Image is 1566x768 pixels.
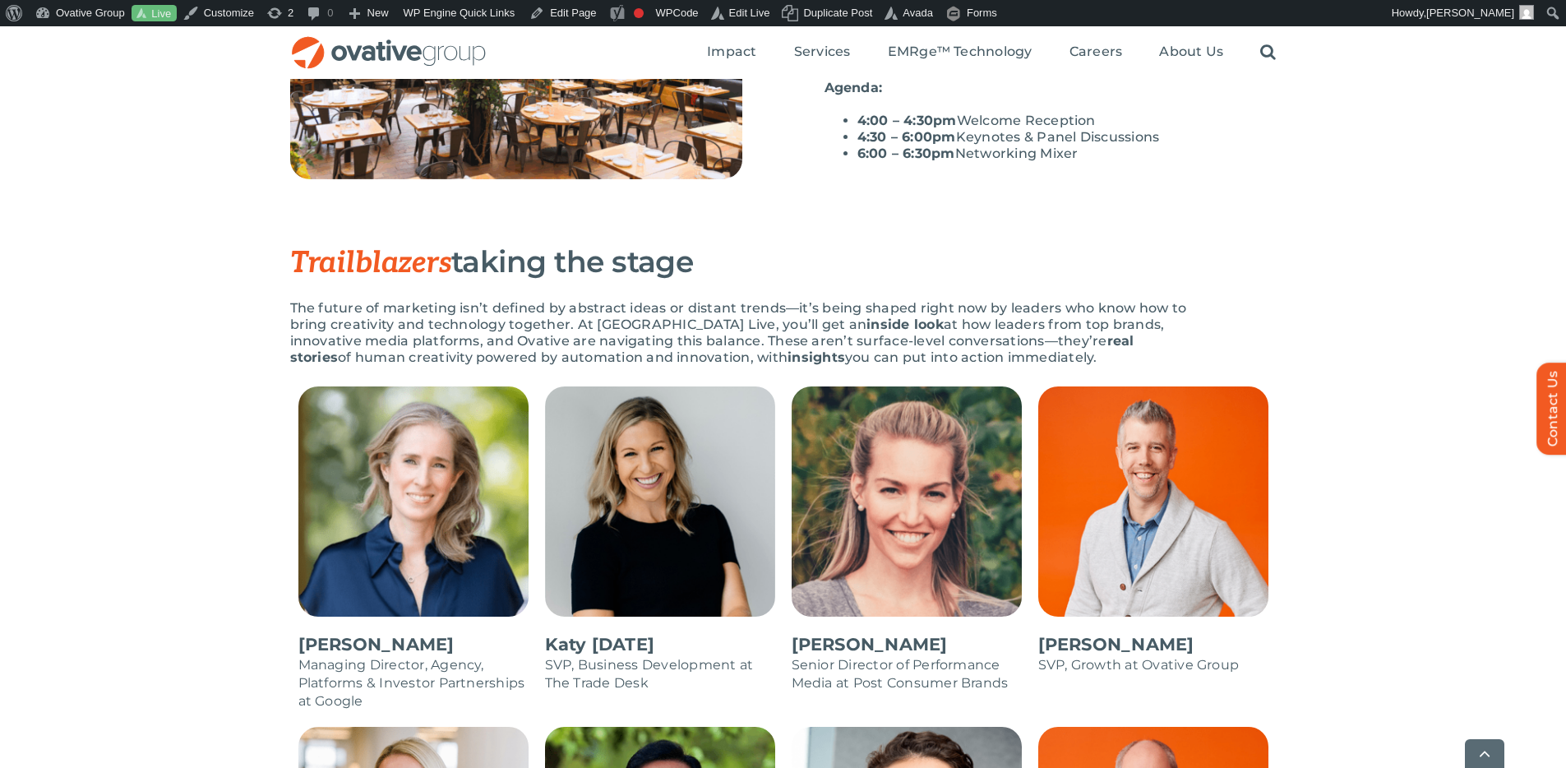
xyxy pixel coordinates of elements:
[634,8,644,18] div: Focus keyphrase not set
[290,35,487,50] a: OG_Full_horizontal_RGB
[888,44,1032,62] a: EMRge™ Technology
[794,44,851,60] span: Services
[132,5,177,22] a: Live
[857,146,955,161] strong: 6:00 – 6:30pm
[1038,386,1268,617] img: Jesse Grittner
[290,300,1194,366] p: The future of marketing isn’t defined by abstract ideas or distant trends—it’s being shaped right...
[857,146,1277,162] li: Networking Mixer
[857,113,1277,129] li: Welcome Reception
[298,633,529,656] p: [PERSON_NAME]
[290,245,1194,280] h3: taking the stage
[1260,44,1276,62] a: Search
[290,333,1134,365] strong: real stories
[1159,44,1223,62] a: About Us
[707,44,756,62] a: Impact
[888,44,1032,60] span: EMRge™ Technology
[788,349,845,365] strong: insights
[1069,44,1123,62] a: Careers
[1069,44,1123,60] span: Careers
[825,80,883,95] strong: Agenda:
[707,44,756,60] span: Impact
[792,633,1022,656] p: [PERSON_NAME]
[545,633,775,656] p: Katy [DATE]
[298,386,529,617] img: Alicia Carey
[545,656,775,692] p: SVP, Business Development at The Trade Desk
[298,656,529,710] p: Managing Director, Agency, Platforms & Investor Partnerships at Google
[707,26,1276,79] nav: Menu
[1159,44,1223,60] span: About Us
[857,113,957,128] strong: 4:00 – 4:30pm
[1426,7,1514,19] span: [PERSON_NAME]
[794,44,851,62] a: Services
[545,386,775,617] img: Katy Friday
[792,386,1022,617] img: Monica Gratzer
[857,129,956,145] strong: 4:30 – 6:00pm
[1038,656,1268,674] p: SVP, Growth at Ovative Group
[1038,633,1268,656] p: [PERSON_NAME]
[866,317,944,332] strong: inside look
[792,656,1022,692] p: Senior Director of Performance Media at Post Consumer Brands
[857,129,1277,146] li: Keynotes & Panel Discussions
[290,245,452,281] span: Trailblazers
